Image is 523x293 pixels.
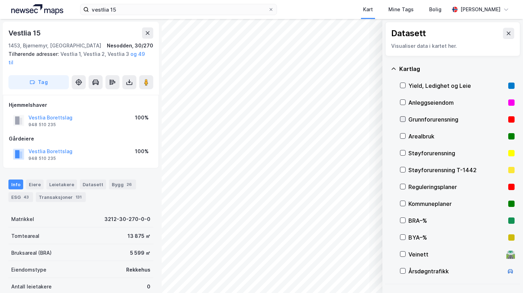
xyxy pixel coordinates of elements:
div: 26 [125,181,133,188]
div: Eiere [26,180,44,189]
div: Antall leietakere [11,282,52,291]
div: [PERSON_NAME] [460,5,501,14]
div: 3212-30-270-0-0 [104,215,150,223]
div: 100% [135,113,149,122]
button: Tag [8,75,69,89]
div: Datasett [391,28,426,39]
input: Søk på adresse, matrikkel, gårdeiere, leietakere eller personer [89,4,268,15]
div: Tomteareal [11,232,39,240]
div: ESG [8,192,33,202]
div: Hjemmelshaver [9,101,153,109]
div: Yield, Ledighet og Leie [408,82,505,90]
div: Veinett [408,250,503,259]
div: Rekkehus [126,266,150,274]
div: Bygg [109,180,136,189]
div: 5 599 ㎡ [130,249,150,257]
div: 948 510 235 [28,156,56,161]
div: 43 [22,194,30,201]
img: logo.a4113a55bc3d86da70a041830d287a7e.svg [11,4,63,15]
div: Matrikkel [11,215,34,223]
div: Info [8,180,23,189]
div: Kart [363,5,373,14]
div: Anleggseiendom [408,98,505,107]
div: 1453, Bjørnemyr, [GEOGRAPHIC_DATA] [8,41,101,50]
div: Mine Tags [388,5,414,14]
div: Transaksjoner [36,192,86,202]
div: Nesodden, 30/270 [107,41,153,50]
div: Gårdeiere [9,135,153,143]
div: Arealbruk [408,132,505,141]
div: Visualiser data i kartet her. [391,42,514,50]
div: Vestlia 1, Vestlia 2, Vestlia 3 [8,50,148,67]
div: Bolig [429,5,441,14]
div: 100% [135,147,149,156]
div: BYA–% [408,233,505,242]
div: 131 [74,194,83,201]
div: 13 875 ㎡ [128,232,150,240]
div: Årsdøgntrafikk [408,267,503,275]
div: Støyforurensning T-1442 [408,166,505,174]
div: Reguleringsplaner [408,183,505,191]
div: 🛣️ [506,250,515,259]
div: 0 [147,282,150,291]
div: Kommuneplaner [408,200,505,208]
div: Grunnforurensning [408,115,505,124]
div: Kartlag [399,65,515,73]
iframe: Chat Widget [488,259,523,293]
div: Bruksareal (BRA) [11,249,52,257]
div: Eiendomstype [11,266,46,274]
div: BRA–% [408,216,505,225]
div: Støyforurensning [408,149,505,157]
div: 948 510 235 [28,122,56,128]
div: Vestlia 15 [8,27,42,39]
div: Datasett [80,180,106,189]
span: Tilhørende adresser: [8,51,60,57]
div: Leietakere [46,180,77,189]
